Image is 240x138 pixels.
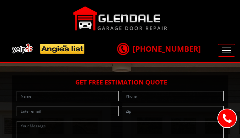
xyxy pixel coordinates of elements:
[218,44,235,57] button: Toggle navigation
[17,91,119,101] input: Name
[122,91,224,101] input: Phone
[122,106,224,116] input: Zip
[9,41,87,56] img: add.png
[115,41,131,57] img: call.png
[15,79,225,86] h2: Get Free Estimation Quote
[17,106,119,116] input: Enter email
[73,6,167,31] img: Glendale.png
[117,43,201,54] a: [PHONE_NUMBER]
